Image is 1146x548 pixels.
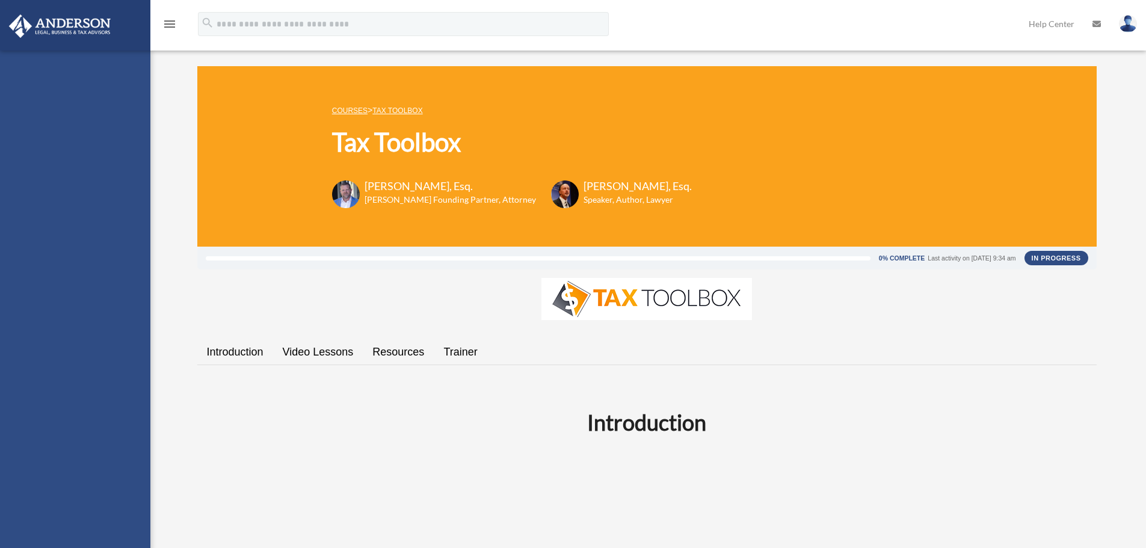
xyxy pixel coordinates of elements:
h1: Tax Toolbox [332,125,692,160]
a: Introduction [197,335,273,369]
img: User Pic [1119,15,1137,32]
i: search [201,16,214,29]
h2: Introduction [205,407,1089,437]
a: Trainer [434,335,487,369]
div: In Progress [1024,251,1088,265]
h3: [PERSON_NAME], Esq. [584,179,692,194]
i: menu [162,17,177,31]
img: Toby-circle-head.png [332,180,360,208]
a: menu [162,21,177,31]
a: Resources [363,335,434,369]
div: Last activity on [DATE] 9:34 am [928,255,1015,262]
h6: Speaker, Author, Lawyer [584,194,677,206]
div: 0% Complete [879,255,925,262]
p: > [332,103,692,118]
a: Tax Toolbox [372,106,422,115]
a: Video Lessons [273,335,363,369]
a: COURSES [332,106,368,115]
h3: [PERSON_NAME], Esq. [365,179,536,194]
h6: [PERSON_NAME] Founding Partner, Attorney [365,194,536,206]
img: Scott-Estill-Headshot.png [551,180,579,208]
img: Anderson Advisors Platinum Portal [5,14,114,38]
